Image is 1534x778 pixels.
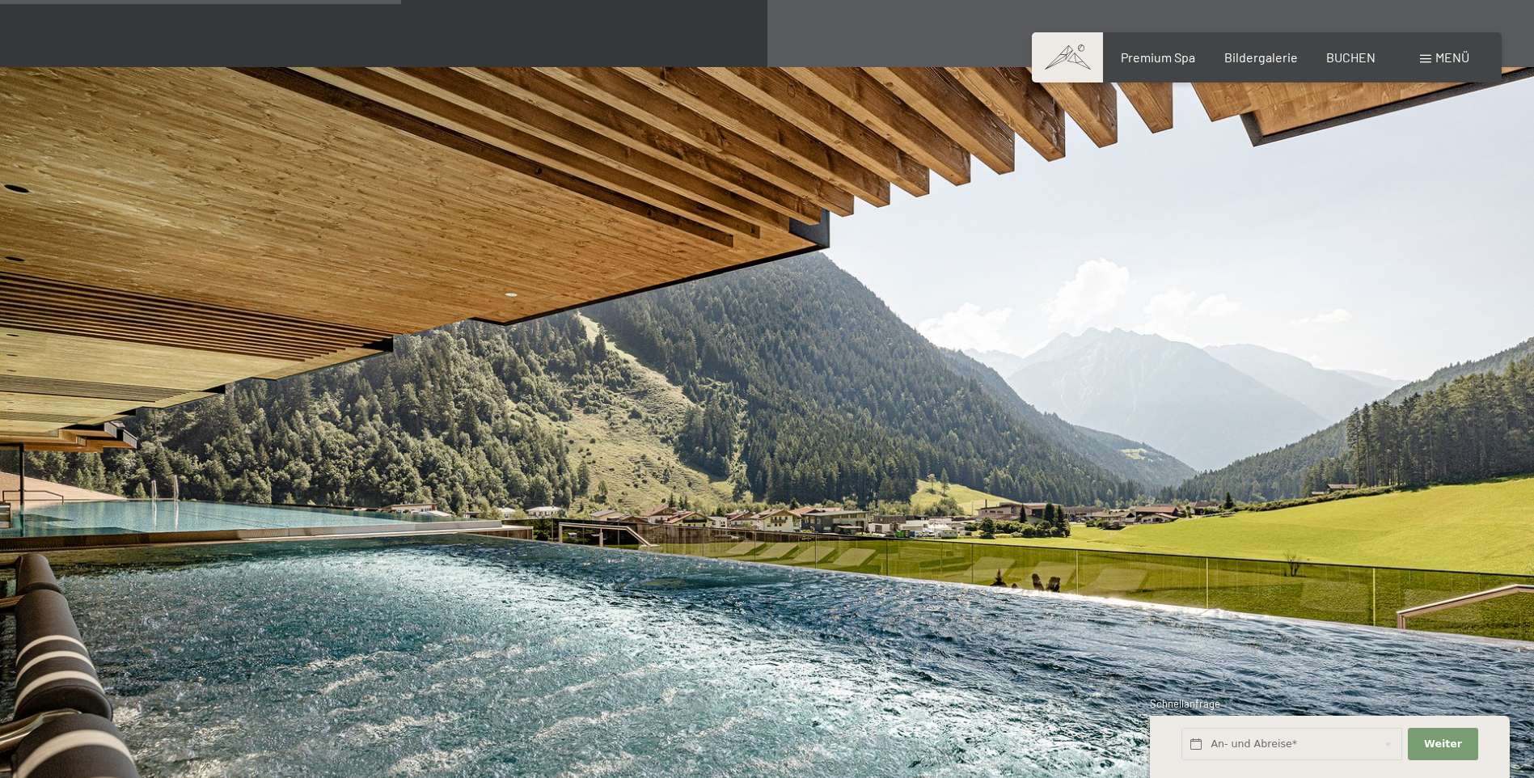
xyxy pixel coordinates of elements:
span: Schnellanfrage [1150,697,1220,710]
a: Bildergalerie [1224,49,1298,65]
span: Weiter [1424,737,1462,751]
button: Weiter [1408,728,1477,761]
a: BUCHEN [1326,49,1376,65]
span: Menü [1435,49,1469,65]
a: Premium Spa [1121,49,1195,65]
